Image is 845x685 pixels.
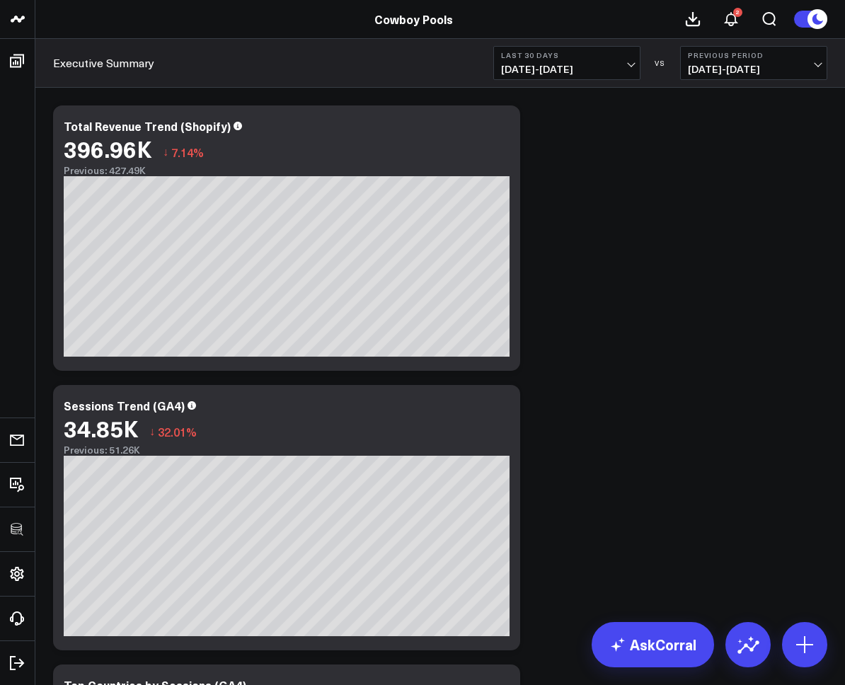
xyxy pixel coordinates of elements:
b: Last 30 Days [501,51,633,59]
div: Total Revenue Trend (Shopify) [64,118,231,134]
div: VS [648,59,673,67]
div: 34.85K [64,415,139,441]
b: Previous Period [688,51,820,59]
div: 396.96K [64,136,152,161]
div: 2 [733,8,742,17]
button: Last 30 Days[DATE]-[DATE] [493,46,640,80]
div: Sessions Trend (GA4) [64,398,185,413]
div: Previous: 51.26K [64,444,510,456]
span: [DATE] - [DATE] [688,64,820,75]
button: Previous Period[DATE]-[DATE] [680,46,827,80]
span: 32.01% [158,424,197,439]
span: ↓ [149,422,155,441]
div: Previous: 427.49K [64,165,510,176]
a: AskCorral [592,622,714,667]
a: Executive Summary [53,55,154,71]
span: ↓ [163,143,168,161]
a: Cowboy Pools [374,11,453,27]
span: 7.14% [171,144,204,160]
span: [DATE] - [DATE] [501,64,633,75]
